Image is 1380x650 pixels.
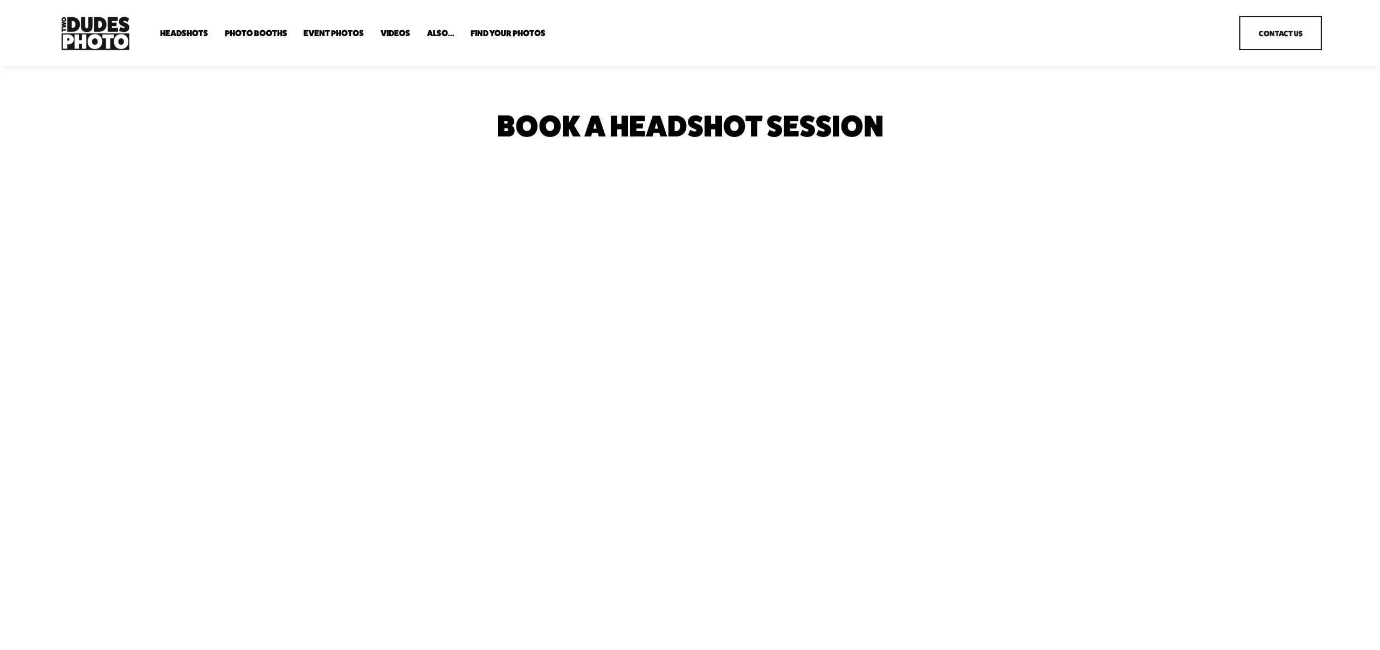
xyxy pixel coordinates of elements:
a: Videos [381,28,410,38]
a: folder dropdown [160,28,208,38]
img: Two Dudes Photo | Headshots, Portraits &amp; Photo Booths [58,14,133,53]
a: Contact Us [1239,16,1322,50]
a: folder dropdown [225,28,287,38]
a: Event Photos [303,28,364,38]
span: Also... [427,29,454,38]
a: folder dropdown [471,28,546,38]
h1: Book a Headshot Session [172,112,1207,139]
iframe: Schedule Appointment [172,168,1207,535]
span: Headshots [160,29,208,38]
span: Photo Booths [225,29,287,38]
span: Find Your Photos [471,29,546,38]
a: folder dropdown [427,28,454,38]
